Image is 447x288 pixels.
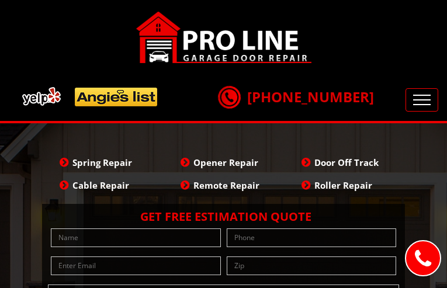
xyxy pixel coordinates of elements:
[136,12,311,63] img: Pro-line.png
[216,84,242,110] img: call.png
[218,87,374,106] a: [PHONE_NUMBER]
[48,210,399,224] h2: Get Free Estimation Quote
[227,228,397,247] input: Phone
[18,82,162,111] img: add.png
[51,256,221,275] input: Enter Email
[42,175,163,195] li: Cable Repair
[42,152,163,172] li: Spring Repair
[284,152,405,172] li: Door Off Track
[227,256,397,275] input: Zip
[163,175,284,195] li: Remote Repair
[163,152,284,172] li: Opener Repair
[284,175,405,195] li: Roller Repair
[406,88,438,112] button: Toggle navigation
[51,228,221,247] input: Name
